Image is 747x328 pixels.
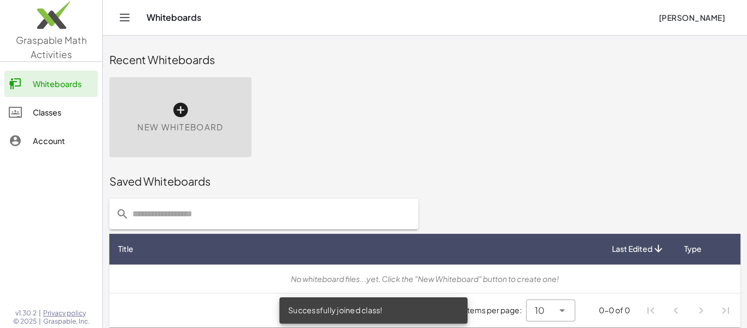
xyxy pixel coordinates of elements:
[39,317,41,326] span: |
[118,273,732,285] div: No whiteboard files...yet. Click the "New Whiteboard" button to create one!
[116,208,129,221] i: prepended action
[33,106,94,119] div: Classes
[33,134,94,147] div: Account
[39,309,41,318] span: |
[465,304,526,316] span: Items per page:
[535,304,545,317] span: 10
[4,99,98,125] a: Classes
[599,304,630,316] div: 0-0 of 0
[116,9,133,26] button: Toggle navigation
[43,309,90,318] a: Privacy policy
[4,128,98,154] a: Account
[650,8,734,27] button: [PERSON_NAME]
[137,121,223,134] span: New Whiteboard
[612,243,652,255] span: Last Edited
[15,309,37,318] span: v1.30.2
[658,13,725,22] span: [PERSON_NAME]
[33,77,94,90] div: Whiteboards
[639,298,738,323] nav: Pagination Navigation
[4,71,98,97] a: Whiteboards
[43,317,90,326] span: Graspable, Inc.
[118,243,133,255] span: Title
[13,317,37,326] span: © 2025
[684,243,702,255] span: Type
[109,52,740,67] div: Recent Whiteboards
[16,34,87,60] span: Graspable Math Activities
[279,297,468,324] div: Successfully joined class!
[109,174,740,189] div: Saved Whiteboards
